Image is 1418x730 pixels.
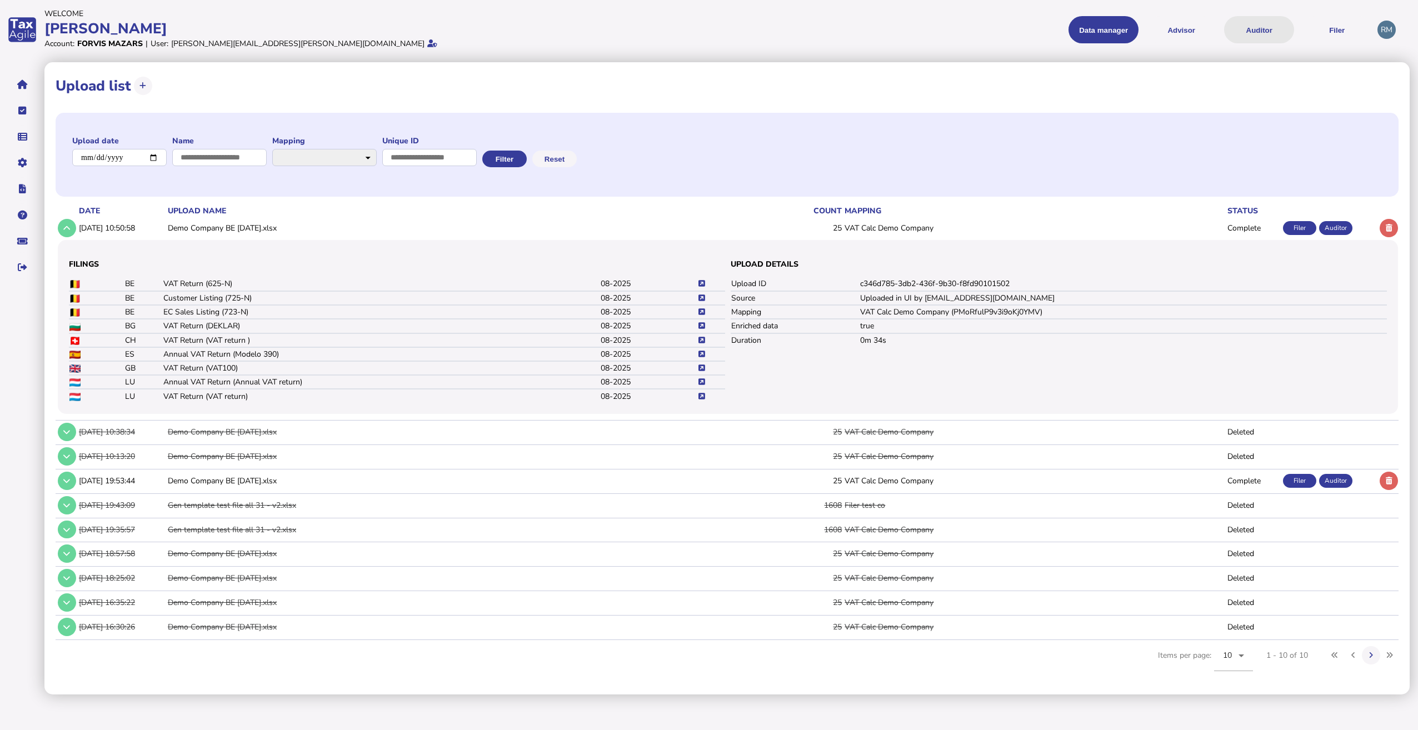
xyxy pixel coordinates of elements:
[69,323,81,331] img: BG flag
[713,217,843,239] td: 25
[1225,421,1281,443] td: Deleted
[163,277,600,291] td: VAT Return (625-N)
[1266,650,1308,661] div: 1 - 10 of 10
[711,16,1372,43] menu: navigate products
[1225,615,1281,638] td: Deleted
[731,259,1387,269] h3: Upload details
[58,569,76,587] button: Show/hide row detail
[713,542,843,565] td: 25
[166,567,713,589] td: Demo Company BE [DATE].xlsx
[151,38,168,49] div: User:
[44,38,74,49] div: Account:
[713,469,843,492] td: 25
[69,393,81,401] img: LU flag
[731,291,860,305] td: Source
[731,319,860,333] td: Enriched data
[69,280,81,288] img: BE flag
[124,333,163,347] td: CH
[58,618,76,636] button: Show/hide row detail
[58,593,76,612] button: Show/hide row detail
[1380,472,1398,490] button: Delete upload
[427,39,437,47] i: Email verified
[713,493,843,516] td: 1608
[58,521,76,539] button: Show/hide row detail
[1380,219,1398,237] button: Delete upload
[77,518,166,541] td: [DATE] 19:35:57
[166,615,713,638] td: Demo Company BE [DATE].xlsx
[1146,16,1216,43] button: Shows a dropdown of VAT Advisor options
[482,151,527,167] button: Filter
[11,151,34,174] button: Manage settings
[860,333,1387,347] td: 0m 34s
[731,277,860,291] td: Upload ID
[713,205,843,217] th: count
[77,493,166,516] td: [DATE] 19:43:09
[600,347,697,361] td: 08-2025
[11,203,34,227] button: Help pages
[713,518,843,541] td: 1608
[842,591,1225,614] td: VAT Calc Demo Company
[382,136,477,146] label: Unique ID
[842,445,1225,468] td: VAT Calc Demo Company
[860,305,1387,319] td: VAT Calc Demo Company (PMoRfulP9v3i9oKj0YMV)
[58,544,76,563] button: Show/hide row detail
[124,277,163,291] td: BE
[860,291,1387,305] td: Uploaded in UI by [EMAIL_ADDRESS][DOMAIN_NAME]
[56,76,131,96] h1: Upload list
[713,591,843,614] td: 25
[77,421,166,443] td: [DATE] 10:38:34
[842,469,1225,492] td: VAT Calc Demo Company
[11,229,34,253] button: Raise a support ticket
[166,591,713,614] td: Demo Company BE [DATE].xlsx
[172,136,267,146] label: Name
[600,305,697,319] td: 08-2025
[713,615,843,638] td: 25
[731,305,860,319] td: Mapping
[58,423,76,441] button: Show/hide row detail
[166,469,713,492] td: Demo Company BE [DATE].xlsx
[1225,567,1281,589] td: Deleted
[166,518,713,541] td: Gen template test file all 31 - v2.xlsx
[842,205,1225,217] th: mapping
[1225,217,1281,239] td: Complete
[77,615,166,638] td: [DATE] 16:30:26
[163,305,600,319] td: EC Sales Listing (723-N)
[1214,640,1253,683] mat-form-field: Change page size
[1302,16,1372,43] button: Filer
[166,421,713,443] td: Demo Company BE [DATE].xlsx
[69,294,81,303] img: BE flag
[124,305,163,319] td: BE
[860,277,1387,291] td: c346d785-3db2-436f-9b30-f8fd90101502
[69,364,81,373] img: GB flag
[600,361,697,375] td: 08-2025
[1225,469,1281,492] td: Complete
[77,567,166,589] td: [DATE] 18:25:02
[11,256,34,279] button: Sign out
[842,518,1225,541] td: VAT Calc Demo Company
[1225,493,1281,516] td: Deleted
[1225,205,1281,217] th: status
[72,136,167,146] label: Upload date
[842,567,1225,589] td: VAT Calc Demo Company
[1225,518,1281,541] td: Deleted
[731,333,860,347] td: Duration
[1377,21,1396,39] div: Profile settings
[600,389,697,403] td: 08-2025
[713,567,843,589] td: 25
[163,361,600,375] td: VAT Return (VAT100)
[77,205,166,217] th: date
[11,73,34,96] button: Home
[1319,221,1352,235] div: Auditor
[166,542,713,565] td: Demo Company BE [DATE].xlsx
[532,151,577,167] button: Reset
[44,8,706,19] div: Welcome
[600,333,697,347] td: 08-2025
[1283,221,1316,235] div: Filer
[171,38,425,49] div: [PERSON_NAME][EMAIL_ADDRESS][PERSON_NAME][DOMAIN_NAME]
[163,319,600,333] td: VAT Return (DEKLAR)
[166,205,713,217] th: upload name
[1225,445,1281,468] td: Deleted
[146,38,148,49] div: |
[163,291,600,305] td: Customer Listing (725-N)
[1380,646,1399,664] button: Last page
